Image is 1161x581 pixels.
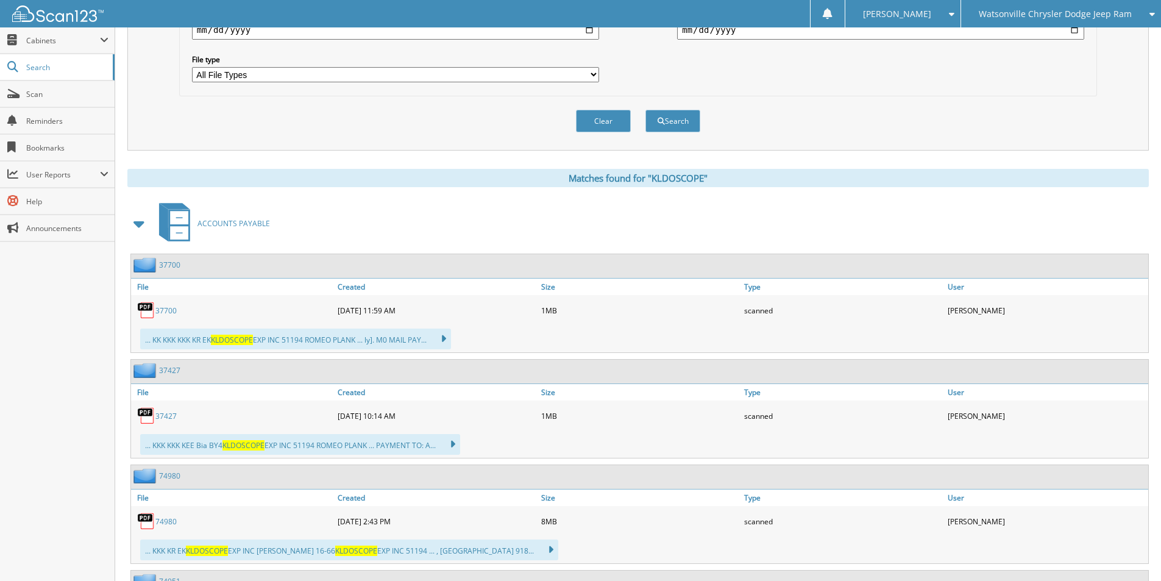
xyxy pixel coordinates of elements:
img: folder2.png [133,257,159,273]
a: Created [335,490,538,506]
a: ACCOUNTS PAYABLE [152,199,270,248]
div: scanned [741,509,945,533]
div: [DATE] 11:59 AM [335,298,538,323]
a: 37700 [155,305,177,316]
div: scanned [741,404,945,428]
a: Type [741,490,945,506]
input: start [192,20,599,40]
a: Created [335,384,538,401]
a: 74980 [155,516,177,527]
a: File [131,279,335,295]
div: ... KK KKK KKK KR EK EXP INC 51194 ROMEO PLANK ... ly]. M0 MAIL PAY... [140,329,451,349]
img: scan123-logo-white.svg [12,5,104,22]
iframe: Chat Widget [1100,522,1161,581]
div: [DATE] 2:43 PM [335,509,538,533]
a: Size [538,279,742,295]
div: [DATE] 10:14 AM [335,404,538,428]
img: PDF.png [137,512,155,530]
a: File [131,490,335,506]
span: KLDOSCOPE [186,546,228,556]
a: User [945,490,1148,506]
a: File [131,384,335,401]
a: 37427 [159,365,180,376]
span: KLDOSCOPE [211,335,253,345]
div: 1MB [538,404,742,428]
span: Bookmarks [26,143,108,153]
span: Scan [26,89,108,99]
div: 8MB [538,509,742,533]
a: User [945,384,1148,401]
img: folder2.png [133,363,159,378]
span: KLDOSCOPE [335,546,377,556]
div: [PERSON_NAME] [945,298,1148,323]
label: File type [192,54,599,65]
a: 74980 [159,471,180,481]
img: PDF.png [137,301,155,319]
a: Size [538,490,742,506]
button: Search [645,110,700,132]
img: PDF.png [137,407,155,425]
span: Watsonville Chrysler Dodge Jeep Ram [979,10,1132,18]
div: ... KKK KKK KEE Bia BY4 EXP INC 51194 ROMEO PLANK ... PAYMENT TO: A... [140,434,460,455]
a: User [945,279,1148,295]
div: [PERSON_NAME] [945,509,1148,533]
a: 37427 [155,411,177,421]
img: folder2.png [133,468,159,483]
span: Cabinets [26,35,100,46]
a: 37700 [159,260,180,270]
div: [PERSON_NAME] [945,404,1148,428]
span: Help [26,196,108,207]
a: Type [741,279,945,295]
div: ... KKK KR EK EXP INC [PERSON_NAME] 16-66 EXP INC 51194 ... , [GEOGRAPHIC_DATA] 918... [140,540,558,560]
span: Reminders [26,116,108,126]
input: end [677,20,1084,40]
span: User Reports [26,169,100,180]
span: [PERSON_NAME] [863,10,931,18]
a: Size [538,384,742,401]
div: 1MB [538,298,742,323]
a: Created [335,279,538,295]
span: KLDOSCOPE [222,440,265,451]
a: Type [741,384,945,401]
span: Search [26,62,107,73]
div: scanned [741,298,945,323]
span: ACCOUNTS PAYABLE [197,218,270,229]
button: Clear [576,110,631,132]
span: Announcements [26,223,108,233]
div: Matches found for "KLDOSCOPE" [127,169,1149,187]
